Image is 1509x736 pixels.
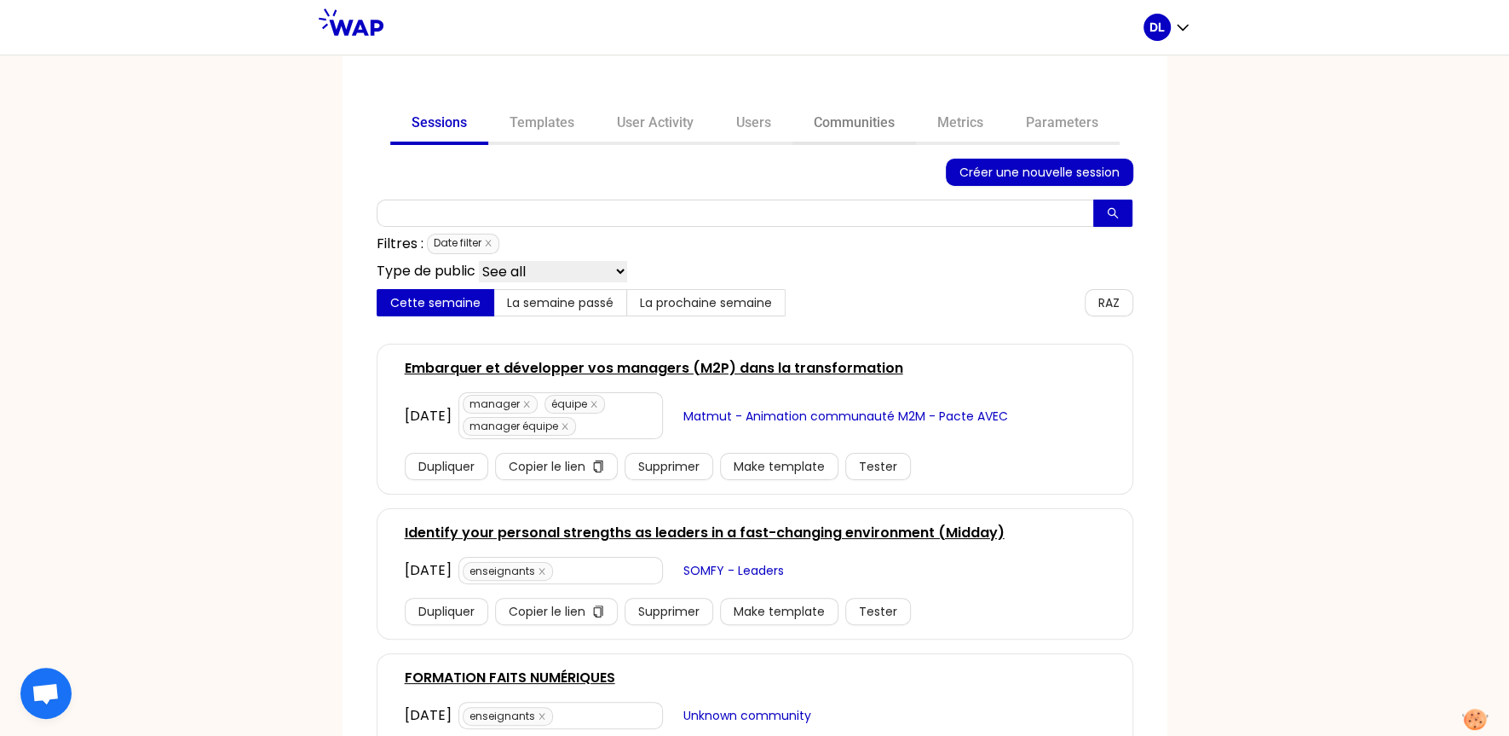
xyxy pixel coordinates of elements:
button: Tester [845,598,911,625]
span: Make template [734,602,825,621]
span: Date filter [427,234,499,254]
a: Embarquer et développer vos managers (M2P) dans la transformation [405,358,903,379]
span: close [561,422,569,431]
a: User Activity [596,104,715,145]
span: Copier le lien [509,602,585,621]
span: manager équipe [463,417,576,436]
button: Make template [720,598,838,625]
p: Type de public [377,261,475,282]
p: DL [1149,19,1165,36]
span: close [590,400,598,409]
span: Matmut - Animation communauté M2M - Pacte AVEC [683,407,1008,426]
a: Parameters [1005,104,1120,145]
button: Dupliquer [405,598,488,625]
span: copy [592,461,604,474]
a: Communities [792,104,916,145]
span: Copier le lien [509,457,585,476]
span: search [1107,207,1119,221]
button: search [1093,200,1132,227]
span: close [538,567,546,576]
a: Users [715,104,792,145]
span: Supprimer [638,457,700,476]
div: [DATE] [405,560,452,581]
a: FORMATION FAITS NUMÉRIQUES [405,668,615,688]
a: Sessions [390,104,488,145]
span: La semaine passé [507,294,613,311]
button: RAZ [1085,289,1133,316]
span: enseignants [463,707,553,726]
span: Tester [859,457,897,476]
button: Unknown community [670,702,825,729]
span: close [522,400,531,409]
span: enseignants [463,562,553,581]
span: équipe [544,395,605,414]
div: [DATE] [405,705,452,726]
a: Templates [488,104,596,145]
button: Supprimer [625,453,713,480]
span: RAZ [1098,293,1120,312]
span: Unknown community [683,706,811,725]
span: close [484,239,492,247]
button: Tester [845,453,911,480]
button: Make template [720,453,838,480]
a: Metrics [916,104,1005,145]
button: SOMFY - Leaders [670,557,798,584]
span: copy [592,606,604,619]
button: Copier le liencopy [495,453,618,480]
span: manager [463,395,538,414]
span: Dupliquer [418,457,475,476]
span: Dupliquer [418,602,475,621]
span: La prochaine semaine [640,294,772,311]
span: close [538,712,546,721]
span: SOMFY - Leaders [683,561,784,580]
a: Identify your personal strengths as leaders in a fast-changing environment (Midday) [405,523,1005,543]
span: Supprimer [638,602,700,621]
button: DL [1143,14,1191,41]
span: Tester [859,602,897,621]
div: [DATE] [405,406,452,426]
span: Cette semaine [390,294,481,311]
div: Ouvrir le chat [20,668,72,719]
button: Supprimer [625,598,713,625]
button: Créer une nouvelle session [946,159,1133,186]
p: Filtres : [377,234,423,254]
span: Make template [734,457,825,476]
button: Copier le liencopy [495,598,618,625]
span: Créer une nouvelle session [959,163,1120,182]
button: Dupliquer [405,453,488,480]
button: Matmut - Animation communauté M2M - Pacte AVEC [670,403,1022,430]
